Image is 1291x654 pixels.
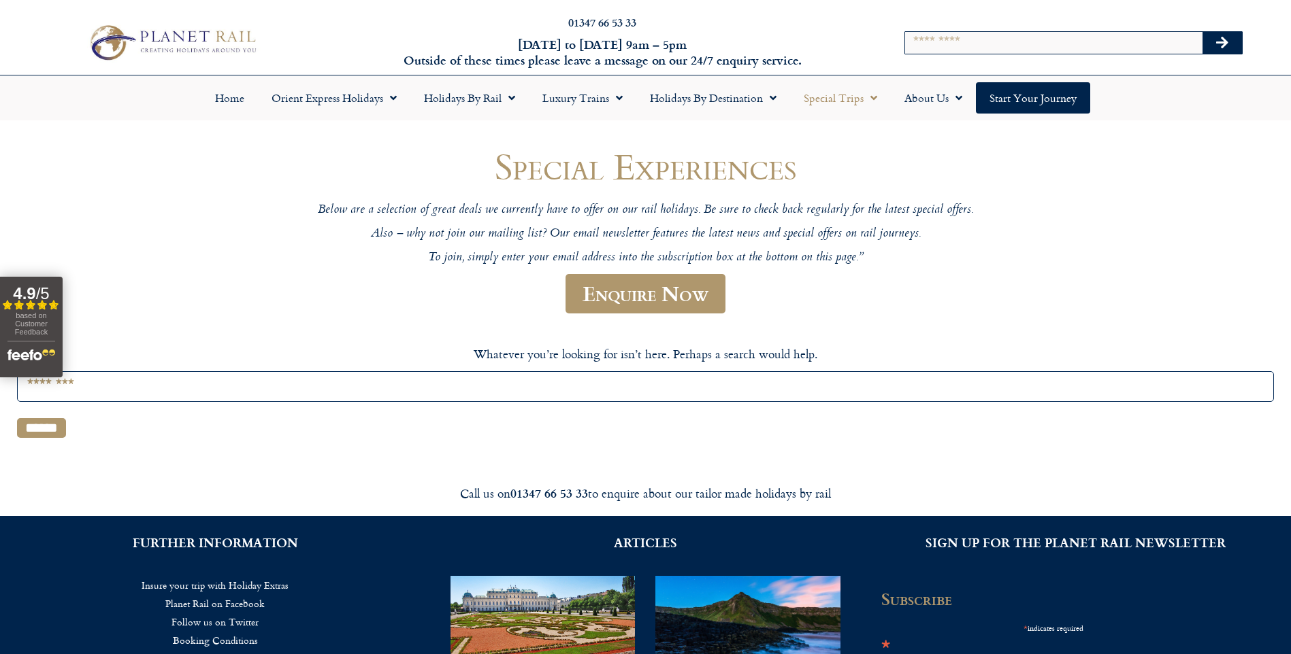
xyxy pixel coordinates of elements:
[636,82,790,114] a: Holidays by Destination
[566,274,725,314] a: Enquire Now
[265,485,1027,501] div: Call us on to enquire about our tailor made holidays by rail
[238,203,1054,218] p: Below are a selection of great deals we currently have to offer on our rail holidays. Be sure to ...
[17,345,1274,363] p: Whatever you’re looking for isn’t here. Perhaps a search would help.
[881,536,1271,549] h2: SIGN UP FOR THE PLANET RAIL NEWSLETTER
[238,146,1054,186] h1: Special Experiences
[7,82,1284,114] nav: Menu
[410,82,529,114] a: Holidays by Rail
[451,536,840,549] h2: ARTICLES
[348,37,857,69] h6: [DATE] to [DATE] 9am – 5pm Outside of these times please leave a message on our 24/7 enquiry serv...
[510,484,588,502] strong: 01347 66 53 33
[20,536,410,549] h2: FURTHER INFORMATION
[1203,32,1242,54] button: Search
[20,631,410,649] a: Booking Conditions
[881,619,1084,636] div: indicates required
[20,613,410,631] a: Follow us on Twitter
[238,226,1054,242] p: Also – why not join our mailing list? Our email newsletter features the latest news and special o...
[568,14,636,30] a: 01347 66 53 33
[529,82,636,114] a: Luxury Trains
[258,82,410,114] a: Orient Express Holidays
[20,594,410,613] a: Planet Rail on Facebook
[790,82,891,114] a: Special Trips
[238,250,1054,266] p: To join, simply enter your email address into the subscription box at the bottom on this page.”
[976,82,1090,114] a: Start your Journey
[201,82,258,114] a: Home
[83,21,261,65] img: Planet Rail Train Holidays Logo
[20,576,410,594] a: Insure your trip with Holiday Extras
[891,82,976,114] a: About Us
[881,589,1092,608] h2: Subscribe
